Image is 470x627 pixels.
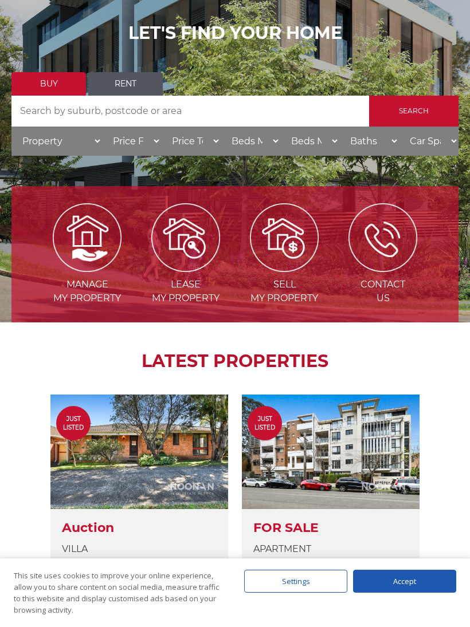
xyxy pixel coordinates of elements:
[39,232,135,304] a: Managemy Property
[236,232,332,304] a: Sellmy Property
[335,278,431,305] span: Contact Us
[335,232,431,304] a: ContactUs
[11,96,369,127] input: Search by suburb, postcode or area
[348,203,417,272] img: ICONS
[56,415,91,432] span: Just Listed
[14,570,221,616] div: This site uses cookies to improve your online experience, allow you to share content on social me...
[138,278,234,305] span: Lease my Property
[39,278,135,305] span: Manage my Property
[250,203,319,272] img: Sell my property
[353,570,456,593] div: Accept
[369,96,459,127] input: Search
[53,203,122,272] img: Manage my Property
[40,351,430,372] h2: LATEST PROPERTIES
[88,72,163,96] a: Rent
[11,72,86,96] a: Buy
[151,203,220,272] img: Lease my property
[11,23,459,44] h1: LET'S FIND YOUR HOME
[248,415,282,432] span: Just Listed
[138,232,234,304] a: Leasemy Property
[236,278,332,305] span: Sell my Property
[244,570,347,593] div: Settings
